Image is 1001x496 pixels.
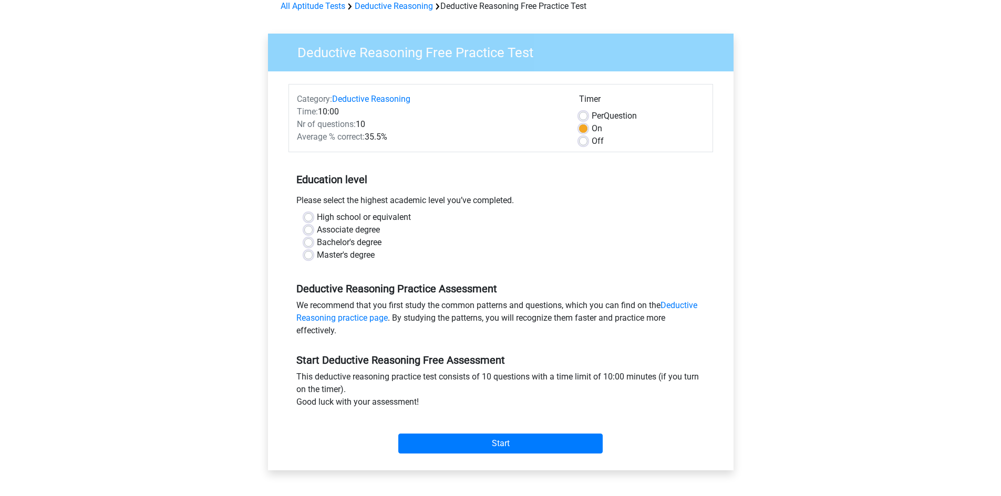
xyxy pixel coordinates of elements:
h3: Deductive Reasoning Free Practice Test [285,40,726,61]
h5: Deductive Reasoning Practice Assessment [296,282,705,295]
span: Nr of questions: [297,119,356,129]
div: 10 [289,118,571,131]
div: 10:00 [289,105,571,118]
span: Per [592,111,604,121]
label: On [592,122,602,135]
h5: Start Deductive Reasoning Free Assessment [296,354,705,366]
label: High school or equivalent [317,211,411,224]
label: Bachelor's degree [317,236,381,249]
div: 35.5% [289,131,571,143]
a: Deductive Reasoning [332,94,410,104]
div: This deductive reasoning practice test consists of 10 questions with a time limit of 10:00 minute... [288,371,713,413]
label: Associate degree [317,224,380,236]
a: Deductive Reasoning [355,1,433,11]
label: Off [592,135,604,147]
div: Timer [579,93,705,110]
label: Question [592,110,637,122]
input: Start [398,434,603,453]
span: Average % correct: [297,132,365,142]
a: All Aptitude Tests [281,1,345,11]
div: Please select the highest academic level you’ve completed. [288,194,713,211]
span: Time: [297,107,318,117]
label: Master's degree [317,249,375,261]
span: Category: [297,94,332,104]
div: We recommend that you first study the common patterns and questions, which you can find on the . ... [288,299,713,341]
h5: Education level [296,169,705,190]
